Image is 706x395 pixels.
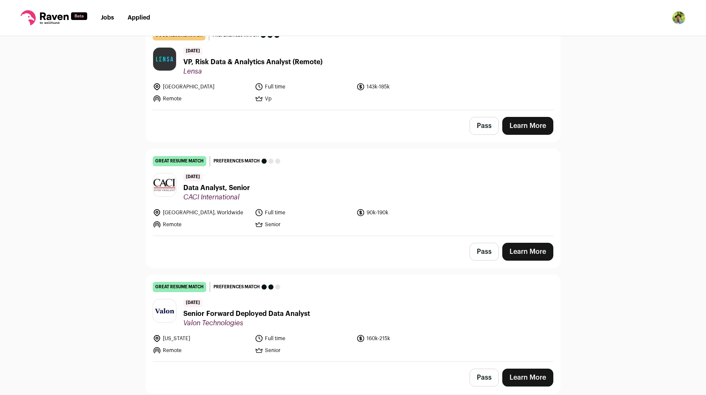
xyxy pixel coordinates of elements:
span: Data Analyst, Senior [183,183,250,193]
a: Learn More [502,369,553,386]
span: [DATE] [183,173,202,181]
a: Jobs [101,15,114,21]
li: 160k-215k [356,334,453,343]
li: 143k-185k [356,82,453,91]
li: [GEOGRAPHIC_DATA], Worldwide [153,208,250,217]
li: [US_STATE] [153,334,250,343]
li: [GEOGRAPHIC_DATA] [153,82,250,91]
a: Learn More [502,117,553,135]
span: Lensa [183,67,322,76]
span: [DATE] [183,47,202,55]
span: VP, Risk Data & Analytics Analyst (Remote) [183,57,322,67]
span: Preferences match [214,157,260,165]
img: 1012591-medium_jpg [672,11,686,25]
a: good resume match Preferences match [DATE] VP, Risk Data & Analytics Analyst (Remote) Lensa [GEOG... [146,23,560,110]
img: a16aaa2d74a84a8e4c884bad837abca21e2c4654515b48afe1a8f4d4c471199a.png [153,306,176,316]
li: Full time [255,334,352,343]
a: Applied [128,15,150,21]
div: great resume match [153,282,206,292]
a: great resume match Preferences match [DATE] Senior Forward Deployed Data Analyst Valon Technologi... [146,275,560,361]
button: Pass [470,243,499,261]
button: Pass [470,369,499,386]
li: 90k-190k [356,208,453,217]
li: Remote [153,346,250,355]
span: [DATE] [183,299,202,307]
button: Pass [470,117,499,135]
li: Senior [255,220,352,229]
li: Remote [153,94,250,103]
li: Full time [255,208,352,217]
span: Valon Technologies [183,319,310,327]
span: CACI International [183,193,250,202]
li: Senior [255,346,352,355]
a: Learn More [502,243,553,261]
img: 8d08e16ecb23c65d7467e12df9d67b856d40de98b86f5fd09d336ce7dcfa9871.jpg [153,48,176,71]
li: Remote [153,220,250,229]
button: Open dropdown [672,11,686,25]
span: Senior Forward Deployed Data Analyst [183,309,310,319]
li: Vp [255,94,352,103]
div: great resume match [153,156,206,166]
li: Full time [255,82,352,91]
span: Preferences match [214,283,260,291]
img: ad5e93deff76af6c9c1594c273578b54a90a69d7ff5afeac0caec6d87da0752e.jpg [153,179,176,192]
a: great resume match Preferences match [DATE] Data Analyst, Senior CACI International [GEOGRAPHIC_D... [146,149,560,236]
